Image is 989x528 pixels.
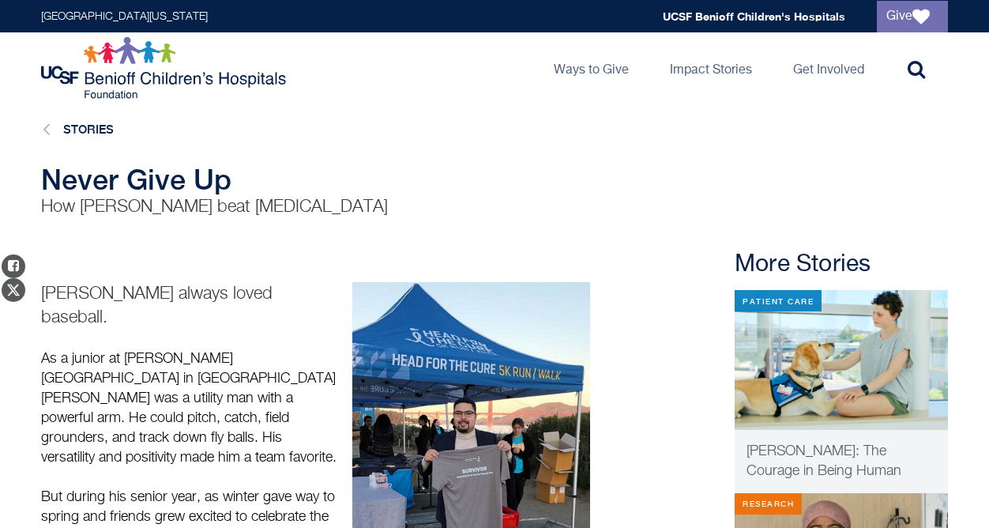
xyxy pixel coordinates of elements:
div: Patient Care [735,290,822,311]
h2: More Stories [735,251,948,279]
img: elena-thumbnail-video-no-button.png [735,290,948,430]
a: Patient Care [PERSON_NAME]: The Courage in Being Human [735,290,948,493]
span: Never Give Up [41,163,231,196]
a: Ways to Give [541,32,641,104]
p: [PERSON_NAME] always loved baseball. [41,282,338,330]
a: Get Involved [780,32,877,104]
div: Research [735,493,802,515]
a: UCSF Benioff Children's Hospitals [663,9,845,23]
a: Give [877,1,948,32]
a: Impact Stories [657,32,765,104]
img: Logo for UCSF Benioff Children's Hospitals Foundation [41,36,290,100]
span: [PERSON_NAME]: The Courage in Being Human [746,444,901,478]
a: Stories [63,123,114,136]
a: [GEOGRAPHIC_DATA][US_STATE] [41,11,208,22]
p: How [PERSON_NAME] beat [MEDICAL_DATA] [41,195,649,219]
p: As a junior at [PERSON_NAME][GEOGRAPHIC_DATA] in [GEOGRAPHIC_DATA][PERSON_NAME] was a utility man... [41,349,338,468]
